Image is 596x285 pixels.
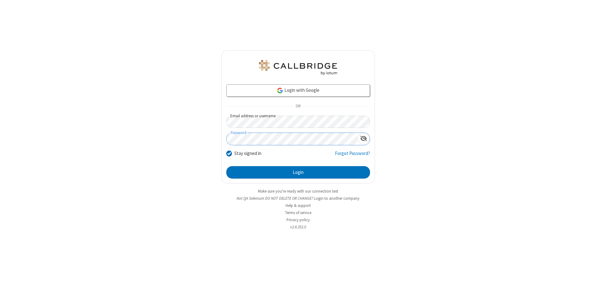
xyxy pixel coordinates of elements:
a: Privacy policy [287,217,310,222]
iframe: Chat [580,269,591,281]
li: v2.6.352.0 [221,224,375,230]
div: Show password [358,133,370,144]
label: Stay signed in [234,150,261,157]
a: Login with Google [226,84,370,97]
img: QA Selenium DO NOT DELETE OR CHANGE [258,60,338,75]
button: Login to another company [314,195,359,201]
button: Login [226,166,370,179]
li: Not QA Selenium DO NOT DELETE OR CHANGE? [221,195,375,201]
img: google-icon.png [277,87,283,94]
a: Make sure you're ready with our connection test [258,189,338,194]
input: Email address or username [226,116,370,128]
a: Forgot Password? [335,150,370,162]
span: OR [293,102,303,111]
a: Help & support [286,203,311,208]
a: Terms of service [285,210,311,215]
input: Password [227,133,358,145]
